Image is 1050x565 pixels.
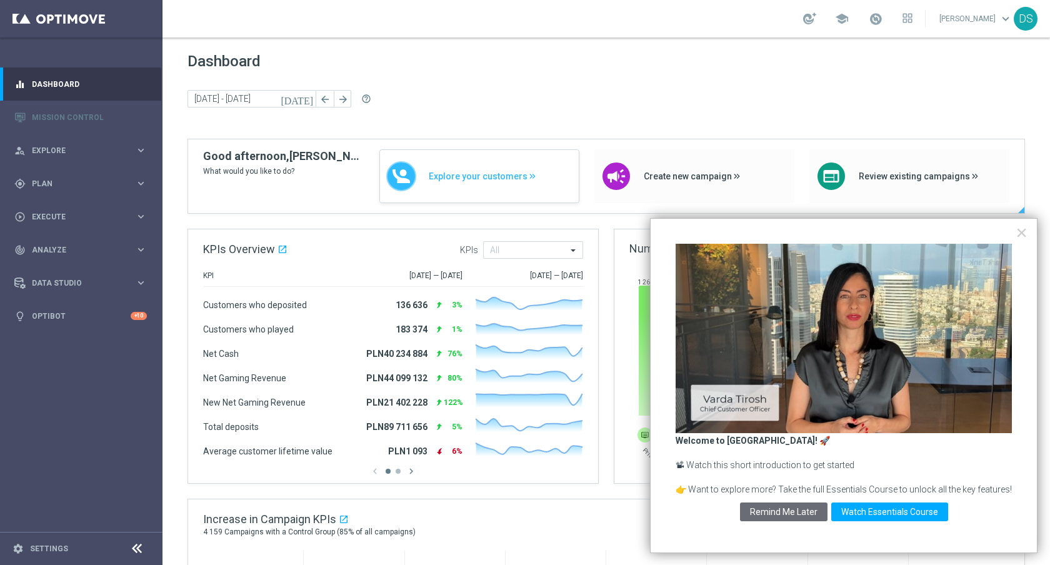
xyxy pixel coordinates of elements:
[32,299,131,332] a: Optibot
[676,459,1012,472] p: 📽 Watch this short introduction to get started
[14,211,135,222] div: Execute
[14,211,26,222] i: play_circle_outline
[14,101,147,134] div: Mission Control
[32,101,147,134] a: Mission Control
[135,277,147,289] i: keyboard_arrow_right
[1014,7,1037,31] div: DS
[14,145,26,156] i: person_search
[676,484,1012,496] p: 👉 Want to explore more? Take the full Essentials Course to unlock all the key features!
[12,543,24,554] i: settings
[30,545,68,552] a: Settings
[32,147,135,154] span: Explore
[32,67,147,101] a: Dashboard
[32,246,135,254] span: Analyze
[1016,222,1027,242] button: Close
[14,67,147,101] div: Dashboard
[14,145,135,156] div: Explore
[135,211,147,222] i: keyboard_arrow_right
[135,144,147,156] i: keyboard_arrow_right
[676,244,1012,433] iframe: Welcome to Optimove!
[135,244,147,256] i: keyboard_arrow_right
[14,244,135,256] div: Analyze
[835,12,849,26] span: school
[14,244,26,256] i: track_changes
[999,12,1012,26] span: keyboard_arrow_down
[14,79,26,90] i: equalizer
[14,178,26,189] i: gps_fixed
[676,436,830,446] strong: Welcome to [GEOGRAPHIC_DATA]! 🚀
[938,9,1014,28] a: [PERSON_NAME]
[131,312,147,320] div: +10
[32,213,135,221] span: Execute
[831,502,948,521] button: Watch Essentials Course
[14,299,147,332] div: Optibot
[32,180,135,187] span: Plan
[14,311,26,322] i: lightbulb
[740,502,827,521] button: Remind Me Later
[135,177,147,189] i: keyboard_arrow_right
[14,277,135,289] div: Data Studio
[14,178,135,189] div: Plan
[32,279,135,287] span: Data Studio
